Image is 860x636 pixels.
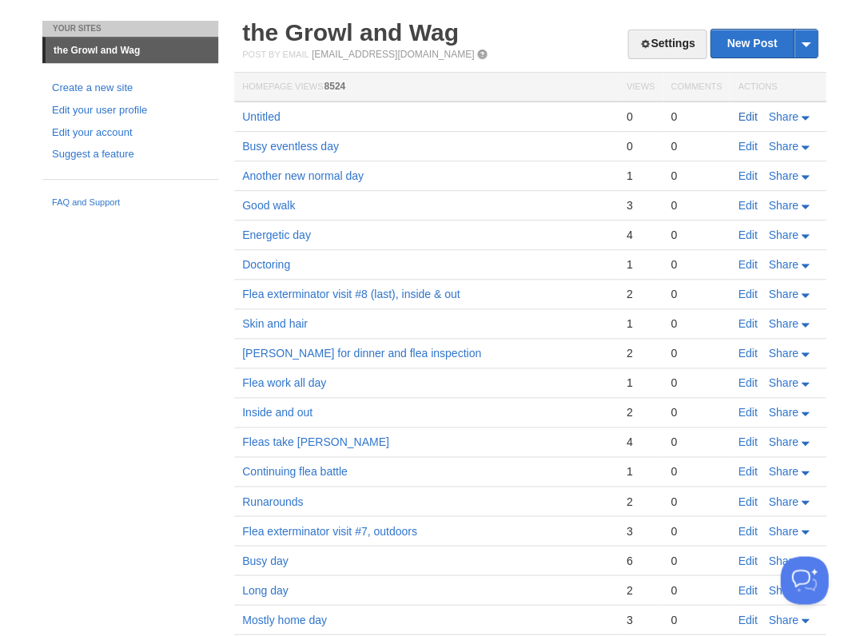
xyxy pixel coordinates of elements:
div: 1 [626,376,654,390]
a: Energetic day [242,229,311,241]
span: Share [768,495,798,507]
th: Comments [663,73,730,102]
span: Share [768,376,798,389]
span: Share [768,258,798,271]
span: Share [768,140,798,153]
a: Edit your account [52,125,209,141]
div: 0 [671,346,722,360]
a: Good walk [242,199,295,212]
div: 0 [671,435,722,449]
div: 6 [626,553,654,567]
a: Continuing flea battle [242,465,348,478]
div: 1 [626,169,654,183]
a: Edit [738,583,757,596]
div: 0 [671,316,722,331]
div: 2 [626,582,654,597]
a: Edit [738,229,757,241]
a: Edit [738,169,757,182]
div: 2 [626,405,654,419]
a: Flea exterminator visit #7, outdoors [242,524,417,537]
th: Homepage Views [234,73,618,102]
a: Flea exterminator visit #8 (last), inside & out [242,288,460,300]
a: Untitled [242,110,280,123]
a: Edit [738,465,757,478]
div: 0 [671,198,722,213]
div: 0 [671,464,722,479]
a: Edit [738,347,757,360]
a: the Growl and Wag [242,19,459,46]
span: Post by Email [242,50,309,59]
a: the Growl and Wag [46,38,218,63]
a: Another new normal day [242,169,364,182]
a: Edit [738,317,757,330]
span: Share [768,406,798,419]
span: Share [768,347,798,360]
span: Share [768,169,798,182]
a: Flea work all day [242,376,326,389]
a: Runarounds [242,495,303,507]
a: [PERSON_NAME] for dinner and flea inspection [242,347,481,360]
span: 8524 [324,81,345,92]
div: 0 [671,553,722,567]
iframe: Help Scout Beacon - Open [780,556,828,604]
div: 1 [626,316,654,331]
span: Share [768,317,798,330]
div: 0 [671,494,722,508]
a: Edit [738,554,757,566]
span: Share [768,554,798,566]
a: Edit [738,258,757,271]
div: 2 [626,287,654,301]
a: Edit [738,110,757,123]
a: Edit [738,140,757,153]
a: Long day [242,583,289,596]
span: Share [768,199,798,212]
div: 0 [671,376,722,390]
a: Edit [738,406,757,419]
div: 1 [626,257,654,272]
a: Fleas take [PERSON_NAME] [242,435,389,448]
a: Edit [738,495,757,507]
span: Share [768,229,798,241]
div: 0 [671,523,722,538]
th: Actions [730,73,826,102]
div: 0 [671,287,722,301]
a: Edit [738,199,757,212]
a: Edit [738,376,757,389]
a: New Post [711,30,817,58]
a: Suggest a feature [52,146,209,163]
a: [EMAIL_ADDRESS][DOMAIN_NAME] [312,49,474,60]
div: 0 [671,257,722,272]
a: Settings [627,30,707,59]
div: 0 [671,582,722,597]
div: 3 [626,612,654,626]
span: Share [768,435,798,448]
span: Share [768,613,798,626]
div: 2 [626,494,654,508]
div: 0 [626,139,654,153]
div: 2 [626,346,654,360]
a: Mostly home day [242,613,327,626]
div: 3 [626,523,654,538]
a: FAQ and Support [52,196,209,210]
div: 3 [626,198,654,213]
div: 0 [671,139,722,153]
a: Doctoring [242,258,290,271]
span: Share [768,583,798,596]
a: Inside and out [242,406,313,419]
div: 0 [626,109,654,124]
li: Your Sites [42,21,218,37]
div: 0 [671,169,722,183]
a: Edit [738,288,757,300]
div: 0 [671,612,722,626]
span: Share [768,110,798,123]
div: 1 [626,464,654,479]
div: 4 [626,228,654,242]
a: Busy eventless day [242,140,339,153]
span: Share [768,465,798,478]
span: Share [768,524,798,537]
a: Edit [738,524,757,537]
a: Create a new site [52,80,209,97]
div: 0 [671,228,722,242]
div: 0 [671,405,722,419]
div: 4 [626,435,654,449]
